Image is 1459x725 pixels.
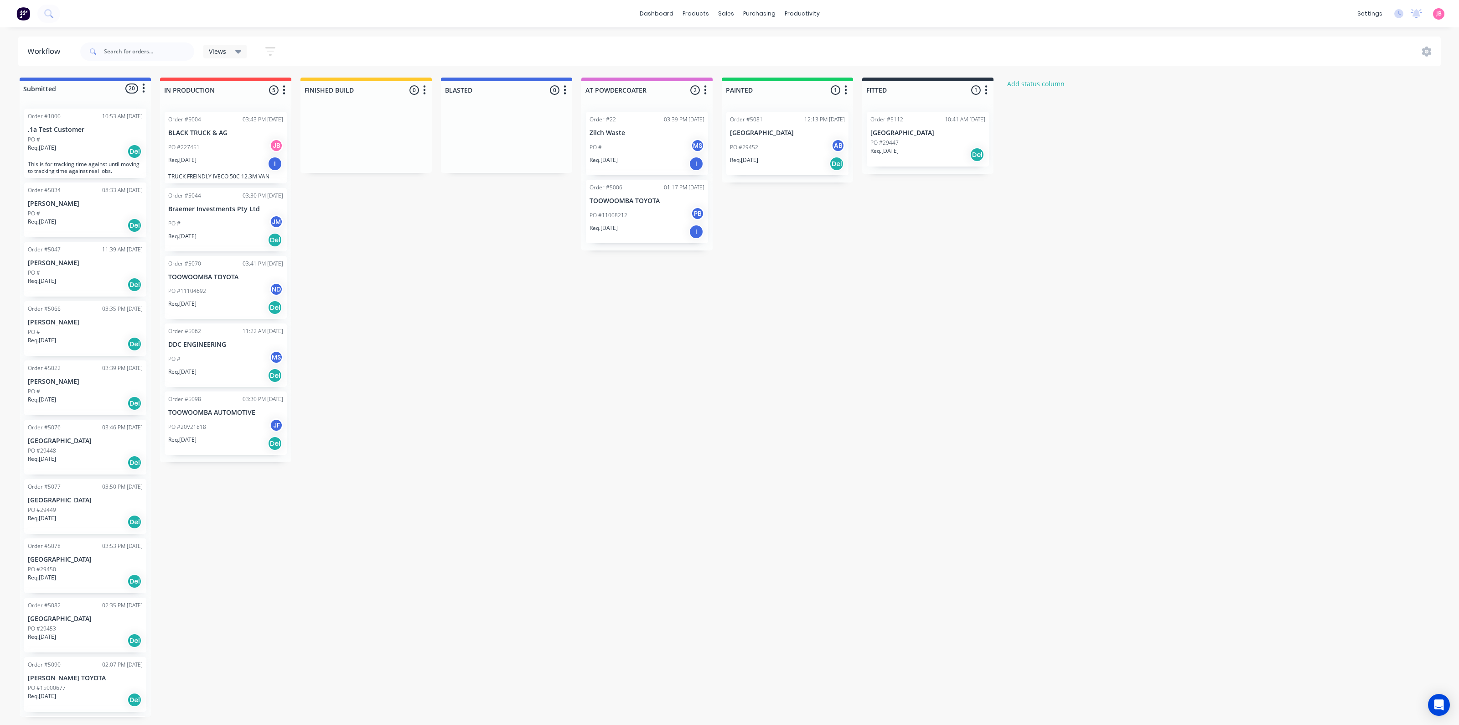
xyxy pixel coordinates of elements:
[586,180,708,243] div: Order #500601:17 PM [DATE]TOOWOOMBA TOYOTAPO #11008212PBReq.[DATE]I
[590,143,602,151] p: PO #
[28,378,143,386] p: [PERSON_NAME]
[243,260,283,268] div: 03:41 PM [DATE]
[168,436,197,444] p: Req. [DATE]
[590,211,627,219] p: PO #11008212
[590,115,616,124] div: Order #22
[243,395,283,403] div: 03:30 PM [DATE]
[28,218,56,226] p: Req. [DATE]
[127,693,142,707] div: Del
[102,542,143,550] div: 03:53 PM [DATE]
[102,601,143,610] div: 02:35 PM [DATE]
[168,260,201,268] div: Order #5070
[127,144,142,159] div: Del
[165,391,287,455] div: Order #509803:30 PM [DATE]TOOWOOMBA AUTOMOTIVEPO #20V21818JFReq.[DATE]Del
[102,661,143,669] div: 02:07 PM [DATE]
[664,183,704,192] div: 01:17 PM [DATE]
[168,327,201,335] div: Order #5062
[28,396,56,404] p: Req. [DATE]
[870,129,985,137] p: [GEOGRAPHIC_DATA]
[970,147,984,162] div: Del
[635,7,678,21] a: dashboard
[28,126,143,134] p: .1a Test Customer
[127,633,142,648] div: Del
[28,633,56,641] p: Req. [DATE]
[102,245,143,254] div: 11:39 AM [DATE]
[165,323,287,387] div: Order #506211:22 AM [DATE]DDC ENGINEERINGPO #MSReq.[DATE]Del
[590,156,618,164] p: Req. [DATE]
[590,224,618,232] p: Req. [DATE]
[168,395,201,403] div: Order #5098
[730,156,758,164] p: Req. [DATE]
[24,538,146,593] div: Order #507803:53 PM [DATE][GEOGRAPHIC_DATA]PO #29450Req.[DATE]Del
[28,514,56,522] p: Req. [DATE]
[28,684,66,692] p: PO #15000677
[28,336,56,344] p: Req. [DATE]
[28,423,61,432] div: Order #5076
[829,156,844,171] div: Del
[28,625,56,633] p: PO #29453
[28,305,61,313] div: Order #5066
[104,42,194,61] input: Search for orders...
[102,364,143,372] div: 03:39 PM [DATE]
[714,7,739,21] div: sales
[24,360,146,415] div: Order #502203:39 PM [DATE][PERSON_NAME]PO #Req.[DATE]Del
[168,115,201,124] div: Order #5004
[28,483,61,491] div: Order #5077
[102,305,143,313] div: 03:35 PM [DATE]
[24,420,146,475] div: Order #507603:46 PM [DATE][GEOGRAPHIC_DATA]PO #29448Req.[DATE]Del
[28,601,61,610] div: Order #5082
[24,109,146,178] div: Order #100010:53 AM [DATE].1a Test CustomerPO #Req.[DATE]DelThis is for tracking time against unt...
[165,256,287,319] div: Order #507003:41 PM [DATE]TOOWOOMBA TOYOTAPO #11104692NDReq.[DATE]Del
[28,506,56,514] p: PO #29449
[730,115,763,124] div: Order #5081
[28,661,61,669] div: Order #5090
[28,161,143,174] p: This is for tracking time against until moving to tracking time against real jobs.
[28,245,61,254] div: Order #5047
[168,409,283,417] p: TOOWOOMBA AUTOMOTIVE
[28,259,143,267] p: [PERSON_NAME]
[691,139,704,152] div: MS
[24,598,146,652] div: Order #508202:35 PM [DATE][GEOGRAPHIC_DATA]PO #29453Req.[DATE]Del
[168,300,197,308] p: Req. [DATE]
[1003,78,1070,90] button: Add status column
[168,232,197,240] p: Req. [DATE]
[127,574,142,589] div: Del
[24,657,146,712] div: Order #509002:07 PM [DATE][PERSON_NAME] TOYOTAPO #15000677Req.[DATE]Del
[243,192,283,200] div: 03:30 PM [DATE]
[127,455,142,470] div: Del
[28,318,143,326] p: [PERSON_NAME]
[867,112,989,167] div: Order #511210:41 AM [DATE][GEOGRAPHIC_DATA]PO #29447Req.[DATE]Del
[268,368,282,383] div: Del
[28,328,40,336] p: PO #
[269,350,283,364] div: MS
[28,556,143,563] p: [GEOGRAPHIC_DATA]
[268,156,282,171] div: I
[1353,7,1387,21] div: settings
[127,218,142,233] div: Del
[678,7,714,21] div: products
[28,364,61,372] div: Order #5022
[945,115,985,124] div: 10:41 AM [DATE]
[168,143,200,151] p: PO #227451
[730,129,845,137] p: [GEOGRAPHIC_DATA]
[168,205,283,213] p: Braemer Investments Pty Ltd
[28,615,143,623] p: [GEOGRAPHIC_DATA]
[168,219,181,228] p: PO #
[102,186,143,194] div: 08:33 AM [DATE]
[127,277,142,292] div: Del
[102,112,143,120] div: 10:53 AM [DATE]
[127,515,142,529] div: Del
[168,287,206,295] p: PO #11104692
[689,156,704,171] div: I
[165,112,287,183] div: Order #500403:43 PM [DATE]BLACK TRUCK & AGPO #227451JBReq.[DATE]ITRUCK FREINDLY IVECO 50C 12.3M VAN
[1428,694,1450,716] div: Open Intercom Messenger
[27,46,65,57] div: Workflow
[127,337,142,351] div: Del
[168,129,283,137] p: BLACK TRUCK & AG
[269,215,283,229] div: JM
[268,436,282,451] div: Del
[24,479,146,534] div: Order #507703:50 PM [DATE][GEOGRAPHIC_DATA]PO #29449Req.[DATE]Del
[831,139,845,152] div: AB
[24,301,146,356] div: Order #506603:35 PM [DATE][PERSON_NAME]PO #Req.[DATE]Del
[590,183,622,192] div: Order #5006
